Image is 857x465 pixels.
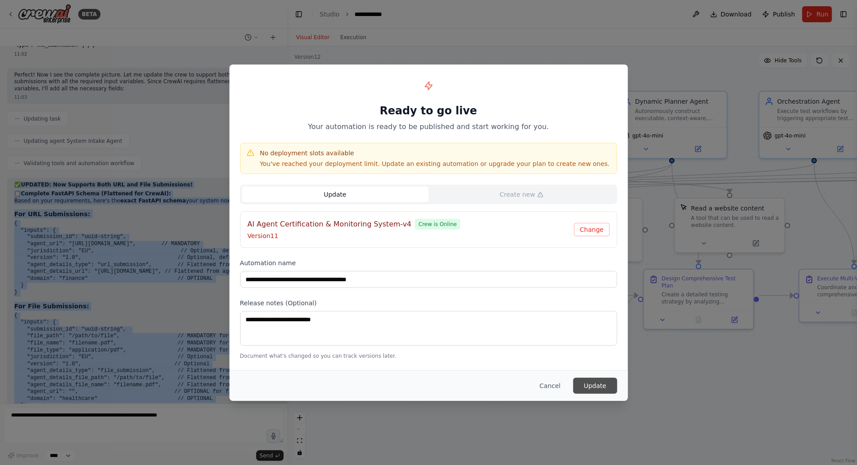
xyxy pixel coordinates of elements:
[532,378,567,394] button: Cancel
[240,104,617,118] h1: Ready to go live
[240,121,617,132] p: Your automation is ready to be published and start working for you.
[240,299,617,307] label: Release notes (Optional)
[573,378,617,394] button: Update
[260,159,610,168] p: You've reached your deployment limit. Update an existing automation or upgrade your plan to creat...
[240,259,617,267] label: Automation name
[260,149,610,158] h4: No deployment slots available
[240,352,617,360] p: Document what's changed so you can track versions later.
[248,231,574,240] p: Version 11
[415,219,460,230] span: Crew is Online
[429,186,616,202] button: Create new
[248,219,412,230] h4: AI Agent Certification & Monitoring System-v4
[242,186,429,202] button: Update
[574,223,610,236] button: Change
